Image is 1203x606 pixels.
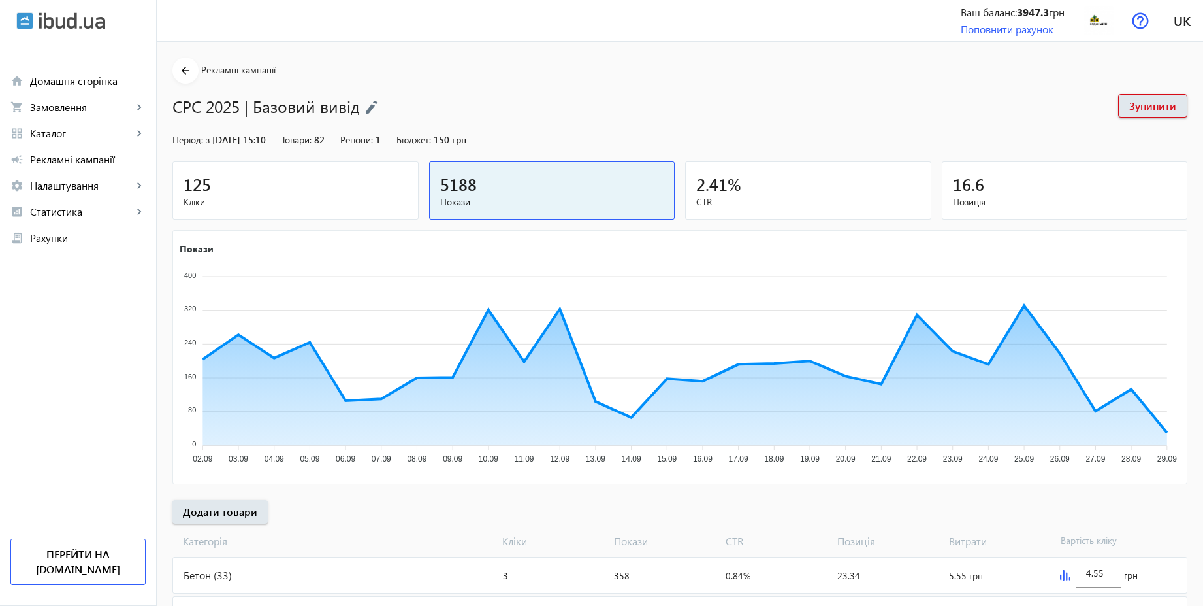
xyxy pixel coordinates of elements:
span: Покази [440,195,664,209]
span: 5.55 грн [949,569,983,582]
span: Додати товари [183,505,257,519]
tspan: 240 [184,339,196,346]
span: [DATE] 15:10 [212,133,266,146]
tspan: 19.09 [800,454,820,463]
span: 23.34 [837,569,860,582]
span: Замовлення [30,101,133,114]
mat-icon: analytics [10,205,24,218]
span: Витрати [944,534,1055,548]
button: Додати товари [172,500,268,524]
span: % [728,173,741,195]
tspan: 80 [188,406,196,414]
tspan: 06.09 [336,454,355,463]
mat-icon: campaign [10,153,24,166]
a: Перейти на [DOMAIN_NAME] [10,539,146,585]
span: uk [1174,12,1191,29]
tspan: 10.09 [479,454,498,463]
span: Налаштування [30,179,133,192]
span: CTR [696,195,920,209]
span: Покази [609,534,720,548]
span: Період: з [172,133,210,146]
tspan: 08.09 [407,454,426,463]
span: Товари: [281,133,312,146]
tspan: 18.09 [764,454,784,463]
button: Зупинити [1118,94,1187,118]
text: Покази [180,242,214,254]
span: 5188 [440,173,477,195]
mat-icon: home [10,75,24,88]
img: ibud_text.svg [39,12,105,29]
tspan: 23.09 [943,454,963,463]
tspan: 03.09 [229,454,248,463]
tspan: 320 [184,305,196,312]
tspan: 25.09 [1014,454,1034,463]
mat-icon: arrow_back [178,63,194,79]
span: Позиція [832,534,944,548]
img: help.svg [1132,12,1149,29]
div: Бетон (33) [173,558,498,593]
img: graph.svg [1060,570,1070,581]
tspan: 29.09 [1157,454,1177,463]
a: Поповнити рахунок [961,22,1053,36]
span: CTR [720,534,832,548]
tspan: 28.09 [1121,454,1141,463]
span: 0.84% [726,569,750,582]
mat-icon: keyboard_arrow_right [133,127,146,140]
span: Вартість кліку [1055,534,1167,548]
tspan: 13.09 [586,454,605,463]
span: 125 [184,173,211,195]
span: Регіони: [340,133,373,146]
mat-icon: shopping_cart [10,101,24,114]
span: Домашня сторінка [30,75,146,88]
span: Статистика [30,205,133,218]
tspan: 16.09 [693,454,713,463]
tspan: 20.09 [836,454,856,463]
tspan: 11.09 [514,454,534,463]
tspan: 400 [184,271,196,278]
span: 3 [503,569,508,582]
tspan: 04.09 [265,454,284,463]
mat-icon: keyboard_arrow_right [133,179,146,192]
span: Рекламні кампанії [201,63,276,76]
tspan: 27.09 [1085,454,1105,463]
mat-icon: settings [10,179,24,192]
tspan: 05.09 [300,454,319,463]
span: 2.41 [696,173,728,195]
mat-icon: grid_view [10,127,24,140]
span: 1 [376,133,381,146]
span: Каталог [30,127,133,140]
mat-icon: keyboard_arrow_right [133,101,146,114]
tspan: 02.09 [193,454,212,463]
tspan: 09.09 [443,454,462,463]
tspan: 21.09 [871,454,891,463]
span: Зупинити [1129,99,1176,113]
b: 3947.3 [1017,5,1049,19]
tspan: 17.09 [729,454,748,463]
img: 95560dec85b729ba1886518255668-d5a1190145.jpeg [1084,6,1114,35]
h1: CPC 2025 | Базовий вивід [172,95,1105,118]
mat-icon: receipt_long [10,231,24,244]
mat-icon: keyboard_arrow_right [133,205,146,218]
tspan: 0 [192,440,196,448]
tspan: 12.09 [550,454,569,463]
span: 82 [314,133,325,146]
span: 150 грн [434,133,466,146]
span: Позиція [953,195,1177,209]
span: Кліки [497,534,609,548]
span: Категорія [172,534,497,548]
div: Ваш баланс: грн [961,5,1065,20]
tspan: 14.09 [622,454,641,463]
tspan: 160 [184,372,196,380]
span: 16.6 [953,173,984,195]
tspan: 22.09 [907,454,927,463]
span: грн [1124,569,1138,582]
span: Рахунки [30,231,146,244]
span: 358 [614,569,630,582]
span: Бюджет: [396,133,431,146]
tspan: 15.09 [657,454,677,463]
tspan: 24.09 [978,454,998,463]
tspan: 07.09 [372,454,391,463]
span: Кліки [184,195,408,209]
span: Рекламні кампанії [30,153,146,166]
tspan: 26.09 [1050,454,1070,463]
